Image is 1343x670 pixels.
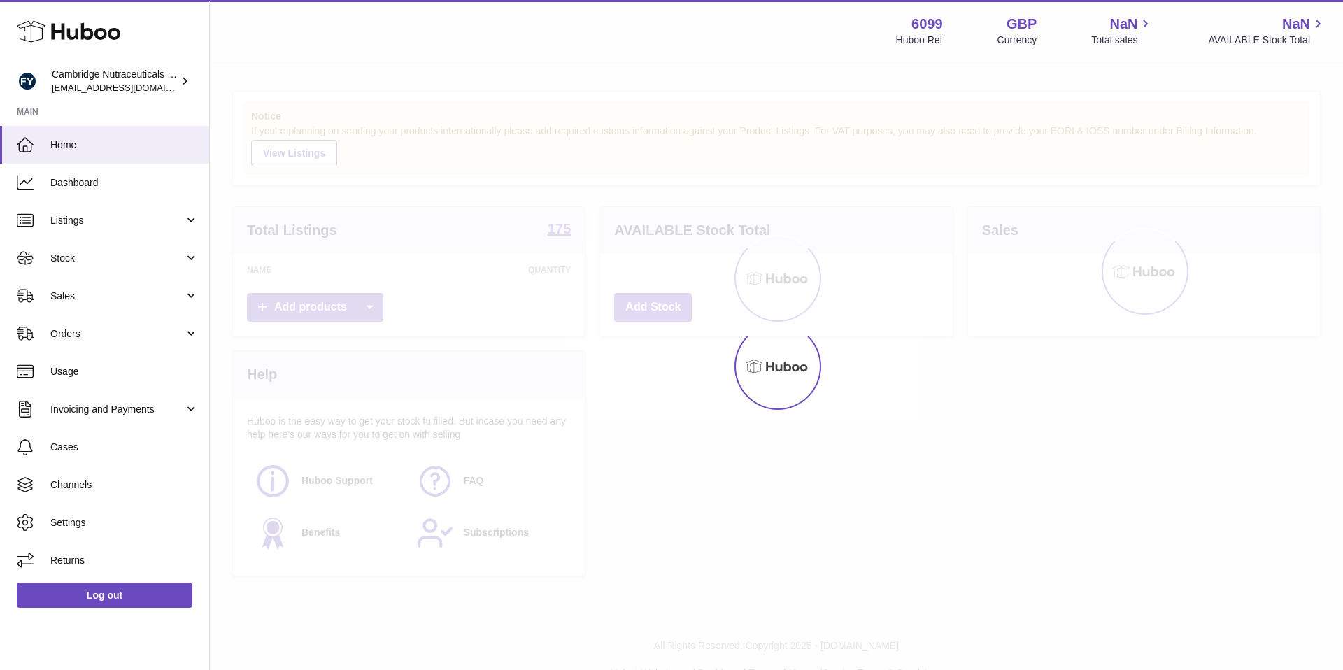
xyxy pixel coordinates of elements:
span: Returns [50,554,199,567]
a: NaN Total sales [1091,15,1153,47]
span: Stock [50,252,184,265]
span: [EMAIL_ADDRESS][DOMAIN_NAME] [52,82,206,93]
span: Usage [50,365,199,378]
div: Huboo Ref [896,34,943,47]
span: Listings [50,214,184,227]
a: NaN AVAILABLE Stock Total [1208,15,1326,47]
span: NaN [1109,15,1137,34]
span: Channels [50,478,199,492]
img: huboo@camnutra.com [17,71,38,92]
span: Sales [50,290,184,303]
span: Total sales [1091,34,1153,47]
span: Settings [50,516,199,529]
div: Currency [997,34,1037,47]
strong: 6099 [911,15,943,34]
strong: GBP [1007,15,1037,34]
span: Orders [50,327,184,341]
span: Invoicing and Payments [50,403,184,416]
a: Log out [17,583,192,608]
span: Home [50,138,199,152]
span: Dashboard [50,176,199,190]
span: Cases [50,441,199,454]
span: NaN [1282,15,1310,34]
span: AVAILABLE Stock Total [1208,34,1326,47]
div: Cambridge Nutraceuticals Ltd [52,68,178,94]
